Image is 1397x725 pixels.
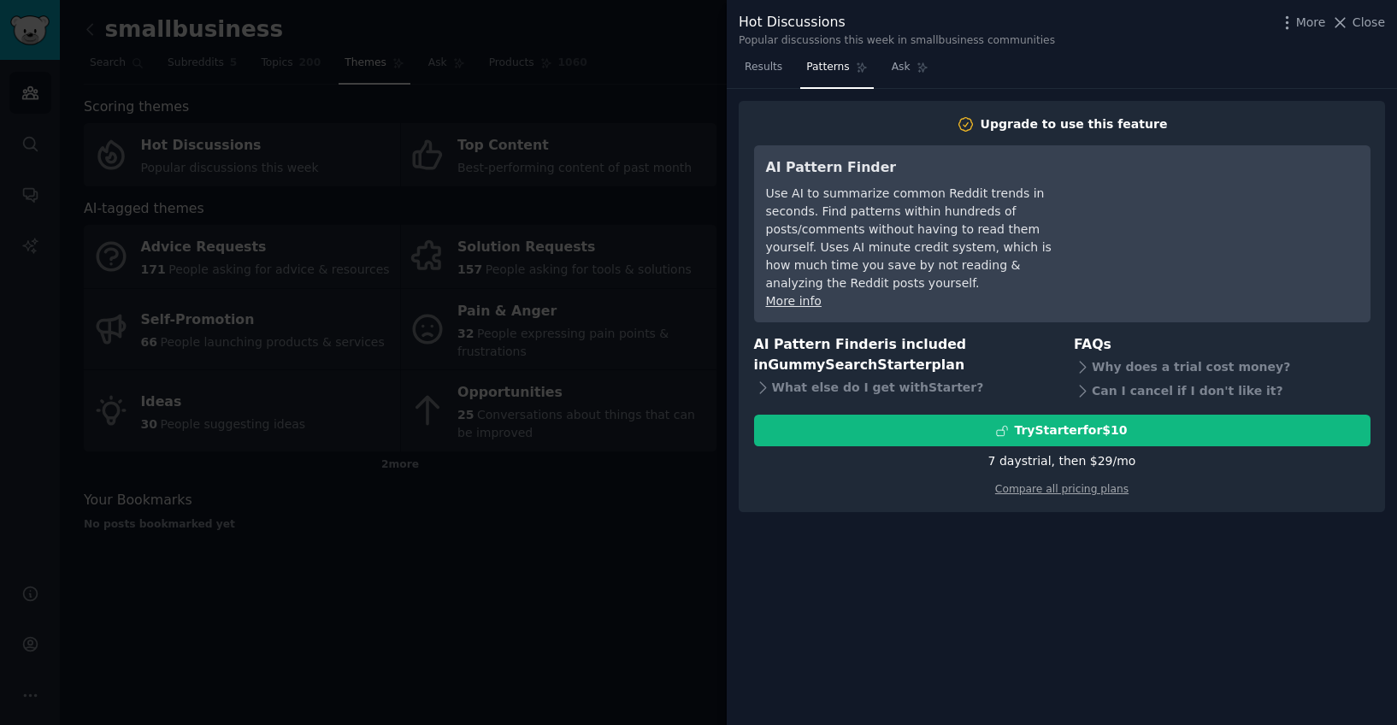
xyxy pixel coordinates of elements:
[754,334,1051,376] h3: AI Pattern Finder is included in plan
[1074,379,1370,403] div: Can I cancel if I don't like it?
[739,33,1055,49] div: Popular discussions this week in smallbusiness communities
[1074,355,1370,379] div: Why does a trial cost money?
[1278,14,1326,32] button: More
[754,376,1051,400] div: What else do I get with Starter ?
[1353,14,1385,32] span: Close
[1074,334,1370,356] h3: FAQs
[988,452,1136,470] div: 7 days trial, then $ 29 /mo
[739,12,1055,33] div: Hot Discussions
[768,357,931,373] span: GummySearch Starter
[1102,157,1359,286] iframe: YouTube video player
[754,415,1370,446] button: TryStarterfor$10
[745,60,782,75] span: Results
[886,54,934,89] a: Ask
[800,54,873,89] a: Patterns
[892,60,911,75] span: Ask
[1296,14,1326,32] span: More
[766,157,1078,179] h3: AI Pattern Finder
[766,294,822,308] a: More info
[739,54,788,89] a: Results
[1331,14,1385,32] button: Close
[766,185,1078,292] div: Use AI to summarize common Reddit trends in seconds. Find patterns within hundreds of posts/comme...
[995,483,1129,495] a: Compare all pricing plans
[981,115,1168,133] div: Upgrade to use this feature
[1014,421,1127,439] div: Try Starter for $10
[806,60,849,75] span: Patterns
